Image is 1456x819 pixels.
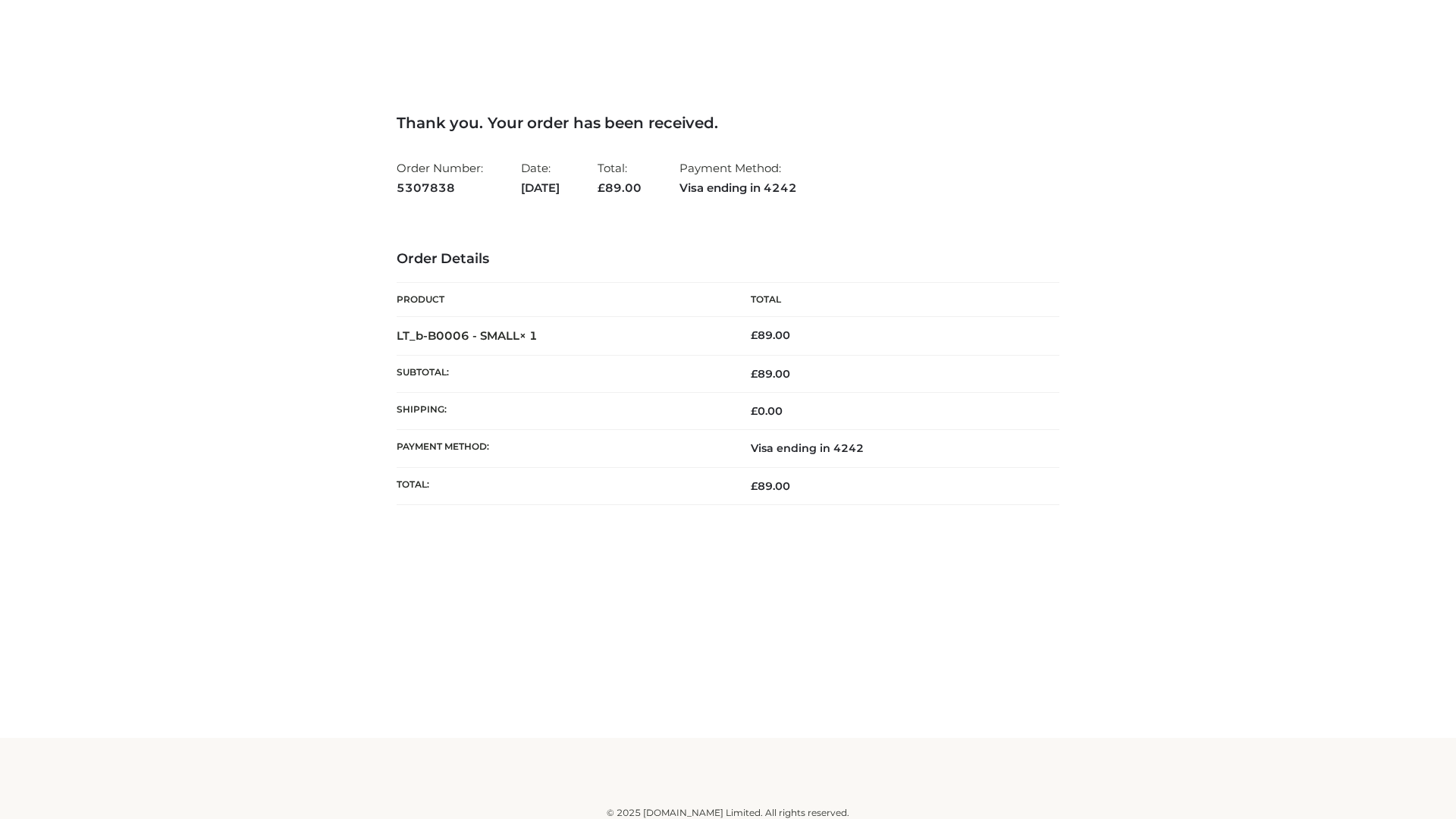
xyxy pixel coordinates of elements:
h3: Thank you. Your order has been received. [397,114,1059,132]
span: 89.00 [751,367,790,381]
span: 89.00 [598,180,642,195]
th: Payment method: [397,430,728,467]
span: £ [751,367,758,381]
bdi: 0.00 [751,404,783,418]
td: Visa ending in 4242 [728,430,1059,467]
h3: Order Details [397,251,1059,268]
li: Payment Method: [679,155,797,201]
span: £ [598,180,605,195]
span: 89.00 [751,479,790,493]
strong: [DATE] [521,178,560,198]
span: £ [751,328,758,342]
th: Total [728,283,1059,317]
span: £ [751,404,758,418]
th: Total: [397,467,728,504]
bdi: 89.00 [751,328,790,342]
strong: × 1 [519,328,538,343]
th: Subtotal: [397,355,728,392]
li: Date: [521,155,560,201]
th: Shipping: [397,393,728,430]
li: Total: [598,155,642,201]
strong: Visa ending in 4242 [679,178,797,198]
strong: 5307838 [397,178,483,198]
span: £ [751,479,758,493]
li: Order Number: [397,155,483,201]
th: Product [397,283,728,317]
strong: LT_b-B0006 - SMALL [397,328,538,343]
